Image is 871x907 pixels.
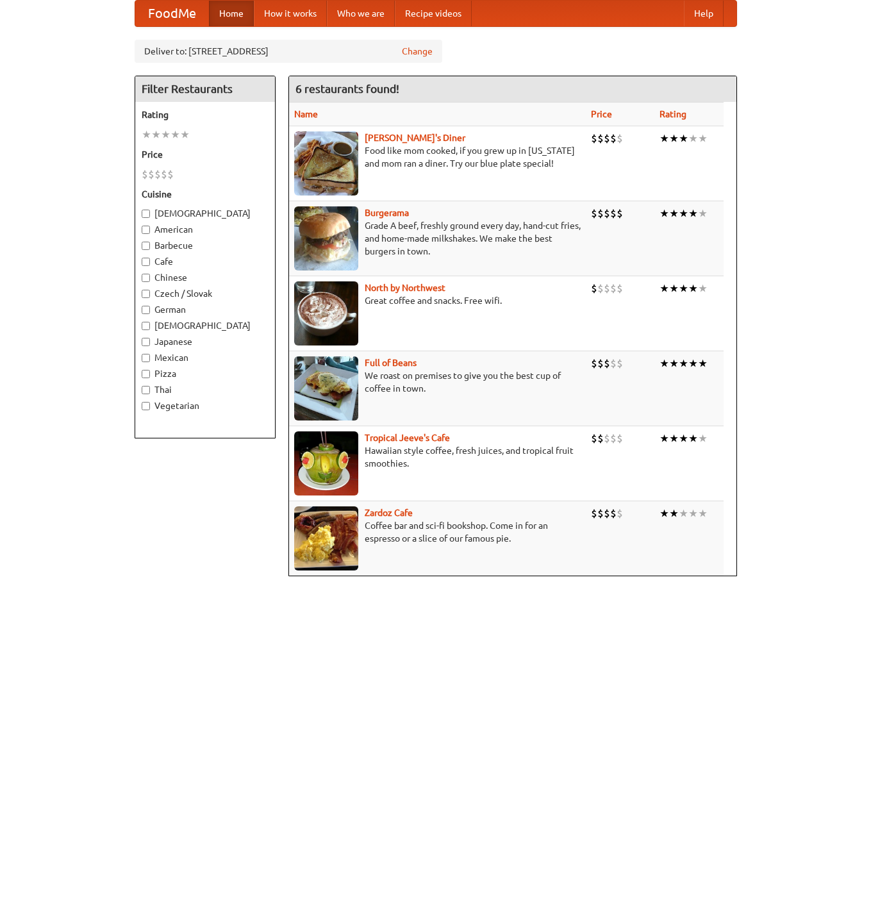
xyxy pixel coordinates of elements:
[295,83,399,95] ng-pluralize: 6 restaurants found!
[617,506,623,520] li: $
[591,506,597,520] li: $
[684,1,724,26] a: Help
[142,354,150,362] input: Mexican
[142,303,269,316] label: German
[142,258,150,266] input: Cafe
[154,167,161,181] li: $
[669,131,679,146] li: ★
[659,431,669,445] li: ★
[365,433,450,443] a: Tropical Jeeve's Cafe
[294,294,581,307] p: Great coffee and snacks. Free wifi.
[610,281,617,295] li: $
[365,283,445,293] b: North by Northwest
[161,128,170,142] li: ★
[142,338,150,346] input: Japanese
[591,131,597,146] li: $
[659,281,669,295] li: ★
[167,167,174,181] li: $
[294,431,358,495] img: jeeves.jpg
[698,281,708,295] li: ★
[142,319,269,332] label: [DEMOGRAPHIC_DATA]
[679,431,688,445] li: ★
[142,226,150,234] input: American
[142,351,269,364] label: Mexican
[365,358,417,368] a: Full of Beans
[604,131,610,146] li: $
[395,1,472,26] a: Recipe videos
[679,131,688,146] li: ★
[142,367,269,380] label: Pizza
[597,131,604,146] li: $
[591,206,597,221] li: $
[254,1,327,26] a: How it works
[142,188,269,201] h5: Cuisine
[698,431,708,445] li: ★
[669,356,679,370] li: ★
[142,223,269,236] label: American
[142,287,269,300] label: Czech / Slovak
[294,444,581,470] p: Hawaiian style coffee, fresh juices, and tropical fruit smoothies.
[365,508,413,518] a: Zardoz Cafe
[142,402,150,410] input: Vegetarian
[142,322,150,330] input: [DEMOGRAPHIC_DATA]
[148,167,154,181] li: $
[679,506,688,520] li: ★
[294,144,581,170] p: Food like mom cooked, if you grew up in [US_STATE] and mom ran a diner. Try our blue plate special!
[365,133,465,143] a: [PERSON_NAME]'s Diner
[591,109,612,119] a: Price
[294,506,358,570] img: zardoz.jpg
[597,206,604,221] li: $
[142,210,150,218] input: [DEMOGRAPHIC_DATA]
[617,131,623,146] li: $
[659,109,686,119] a: Rating
[597,281,604,295] li: $
[142,399,269,412] label: Vegetarian
[142,386,150,394] input: Thai
[669,431,679,445] li: ★
[604,431,610,445] li: $
[294,281,358,345] img: north.jpg
[591,356,597,370] li: $
[617,356,623,370] li: $
[679,356,688,370] li: ★
[142,207,269,220] label: [DEMOGRAPHIC_DATA]
[402,45,433,58] a: Change
[597,506,604,520] li: $
[688,431,698,445] li: ★
[142,383,269,396] label: Thai
[294,109,318,119] a: Name
[617,206,623,221] li: $
[604,356,610,370] li: $
[659,356,669,370] li: ★
[688,206,698,221] li: ★
[604,281,610,295] li: $
[617,281,623,295] li: $
[669,206,679,221] li: ★
[688,131,698,146] li: ★
[604,506,610,520] li: $
[294,356,358,420] img: beans.jpg
[610,431,617,445] li: $
[180,128,190,142] li: ★
[142,108,269,121] h5: Rating
[365,208,409,218] b: Burgerama
[327,1,395,26] a: Who we are
[597,431,604,445] li: $
[142,128,151,142] li: ★
[698,356,708,370] li: ★
[294,219,581,258] p: Grade A beef, freshly ground every day, hand-cut fries, and home-made milkshakes. We make the bes...
[170,128,180,142] li: ★
[659,206,669,221] li: ★
[679,281,688,295] li: ★
[617,431,623,445] li: $
[142,148,269,161] h5: Price
[294,131,358,196] img: sallys.jpg
[698,506,708,520] li: ★
[294,369,581,395] p: We roast on premises to give you the best cup of coffee in town.
[142,306,150,314] input: German
[688,356,698,370] li: ★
